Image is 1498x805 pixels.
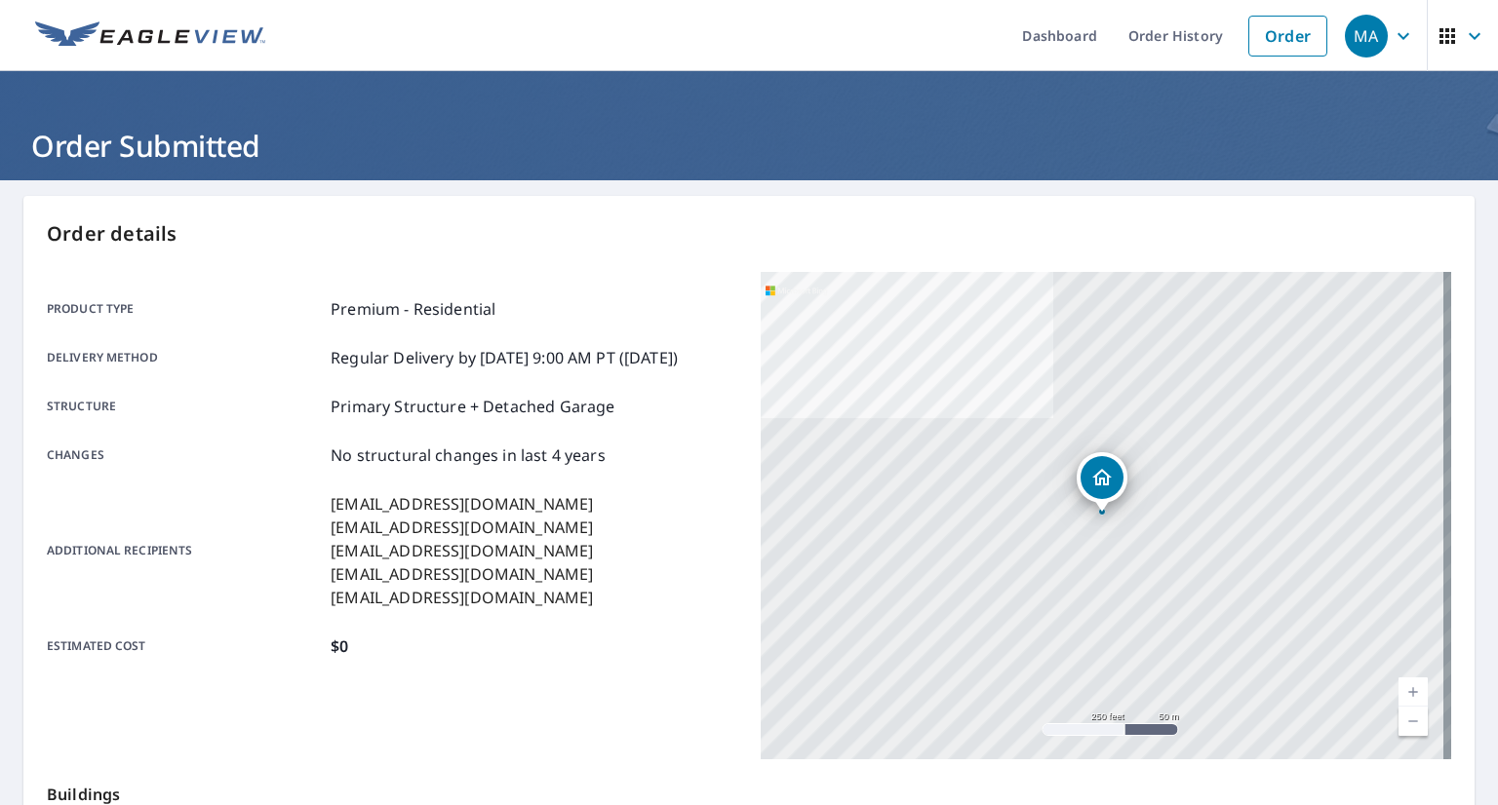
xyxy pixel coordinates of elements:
[331,443,606,467] p: No structural changes in last 4 years
[331,395,614,418] p: Primary Structure + Detached Garage
[1345,15,1388,57] div: MA
[47,634,323,658] p: Estimated cost
[331,516,593,539] p: [EMAIL_ADDRESS][DOMAIN_NAME]
[47,443,323,467] p: Changes
[35,21,265,51] img: EV Logo
[331,562,593,586] p: [EMAIL_ADDRESS][DOMAIN_NAME]
[47,219,1451,249] p: Order details
[331,346,678,369] p: Regular Delivery by [DATE] 9:00 AM PT ([DATE])
[331,297,495,321] p: Premium - Residential
[1248,16,1327,57] a: Order
[47,395,323,418] p: Structure
[47,346,323,369] p: Delivery method
[47,297,323,321] p: Product type
[331,586,593,609] p: [EMAIL_ADDRESS][DOMAIN_NAME]
[1077,452,1127,513] div: Dropped pin, building 1, Residential property, 5487 Ross Ct New Market, MD 21774
[1399,707,1428,736] a: Current Level 17, Zoom Out
[331,634,348,658] p: $0
[331,539,593,562] p: [EMAIL_ADDRESS][DOMAIN_NAME]
[23,126,1475,166] h1: Order Submitted
[331,492,593,516] p: [EMAIL_ADDRESS][DOMAIN_NAME]
[1399,677,1428,707] a: Current Level 17, Zoom In
[47,492,323,609] p: Additional recipients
